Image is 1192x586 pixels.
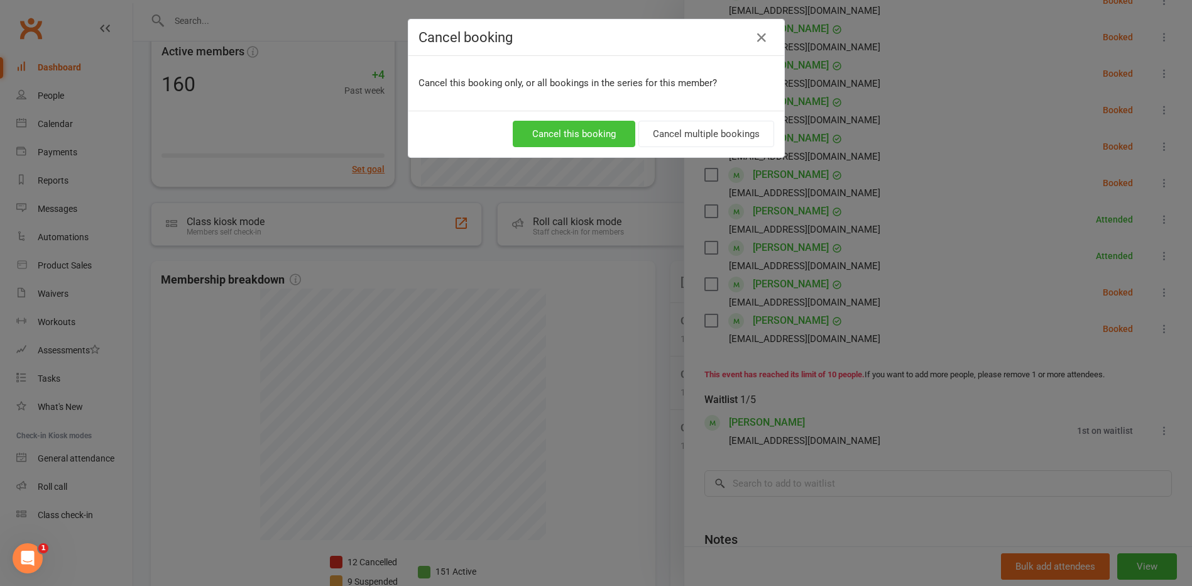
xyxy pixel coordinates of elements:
[513,121,635,147] button: Cancel this booking
[638,121,774,147] button: Cancel multiple bookings
[418,75,774,91] p: Cancel this booking only, or all bookings in the series for this member?
[38,543,48,553] span: 1
[418,30,774,45] h4: Cancel booking
[752,28,772,48] button: Close
[13,543,43,573] iframe: Intercom live chat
